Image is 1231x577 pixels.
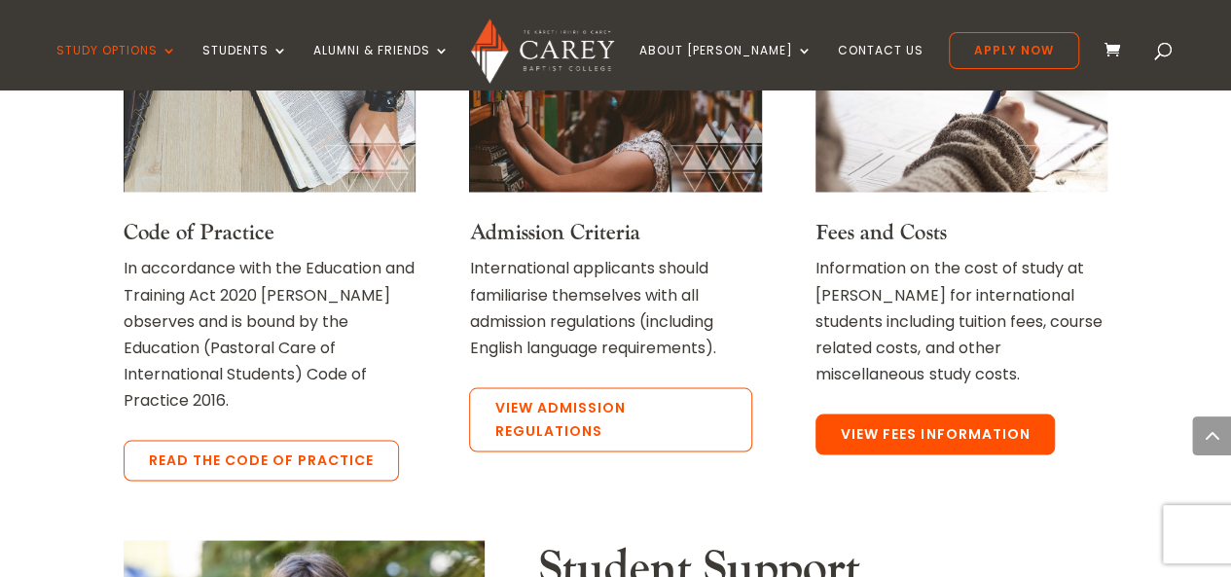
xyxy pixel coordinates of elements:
a: Read the Code of Practice [124,440,399,481]
img: Carey Baptist College [471,18,614,84]
a: an arm holding an open bible [124,175,416,198]
a: Study Options [56,44,177,90]
a: A hand writing links to Fees and Money Matters [815,175,1107,198]
a: Code of Practice [124,218,274,245]
a: View Fees Information [815,414,1055,454]
p: International applicants should familiarise themselves with all admission regulations (including ... [469,254,761,360]
a: Students [202,44,288,90]
img: an arm holding an open bible [124,9,416,192]
a: Fees and Costs [815,218,946,245]
a: Alumni & Friends [313,44,450,90]
a: View Admission Regulations [469,387,751,451]
p: In accordance with the Education and Training Act 2020 [PERSON_NAME] observes and is bound by the... [124,254,416,413]
a: Woman looking for a book in a library [469,175,761,198]
a: About [PERSON_NAME] [639,44,813,90]
a: Contact Us [838,44,923,90]
a: Admission Criteria [469,218,639,245]
a: Apply Now [949,32,1079,69]
p: Information on the cost of study at [PERSON_NAME] for international students including tuition fe... [815,254,1107,386]
img: A hand writing links to Fees and Money Matters [815,9,1107,192]
img: Woman looking for a book in a library [469,9,761,192]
